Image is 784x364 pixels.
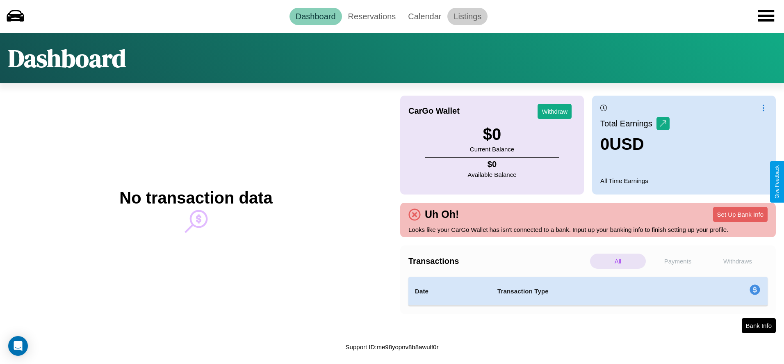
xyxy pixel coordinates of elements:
[470,125,514,144] h3: $ 0
[590,254,646,269] p: All
[600,116,656,131] p: Total Earnings
[497,286,683,296] h4: Transaction Type
[713,207,768,222] button: Set Up Bank Info
[408,224,768,235] p: Looks like your CarGo Wallet has isn't connected to a bank. Input up your banking info to finish ...
[421,208,463,220] h4: Uh Oh!
[408,256,588,266] h4: Transactions
[468,160,517,169] h4: $ 0
[742,318,776,333] button: Bank Info
[470,144,514,155] p: Current Balance
[415,286,484,296] h4: Date
[710,254,766,269] p: Withdraws
[119,189,272,207] h2: No transaction data
[346,341,439,353] p: Support ID: me98yopnv8b8awulf0r
[600,135,670,153] h3: 0 USD
[342,8,402,25] a: Reservations
[289,8,342,25] a: Dashboard
[447,8,488,25] a: Listings
[600,175,768,186] p: All Time Earnings
[8,336,28,356] div: Open Intercom Messenger
[774,165,780,199] div: Give Feedback
[468,169,517,180] p: Available Balance
[538,104,572,119] button: Withdraw
[402,8,447,25] a: Calendar
[8,41,126,75] h1: Dashboard
[408,106,460,116] h4: CarGo Wallet
[650,254,706,269] p: Payments
[408,277,768,306] table: simple table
